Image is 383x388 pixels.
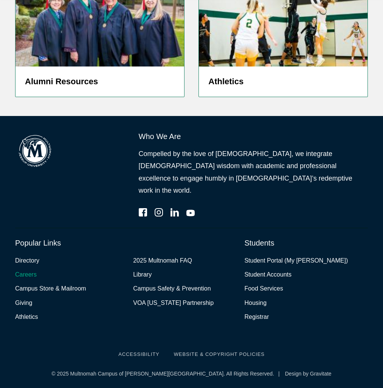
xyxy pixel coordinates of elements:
a: Directory [15,255,39,266]
span: © 2025 Multnomah Campus of [PERSON_NAME][GEOGRAPHIC_DATA]. All Rights Reserved. [51,369,331,379]
a: Athletics [15,312,38,323]
a: Food Services [244,283,283,294]
h6: Who We Are [139,131,368,142]
a: Giving [15,298,32,309]
h6: Students [244,238,368,248]
a: Campus Store & Mailroom [15,283,86,294]
a: LinkedIn [171,208,179,216]
a: VOA [US_STATE] Partnership [133,298,214,309]
a: 2025 Multnomah FAQ [133,255,192,266]
a: Student Portal (My [PERSON_NAME]) [244,255,348,266]
a: Website & Copyright Policies [174,351,265,357]
a: Careers [15,269,37,280]
h6: Popular Links [15,238,244,248]
img: Multnomah Campus of Jessup University logo [15,131,55,171]
a: Registrar [244,312,269,323]
a: Design by Gravitate [285,371,332,377]
h5: Athletics [208,76,358,87]
a: Library [133,269,152,280]
a: YouTube [186,208,195,216]
a: Facebook [139,208,147,216]
a: Housing [244,298,267,309]
a: Instagram [155,208,163,216]
a: Campus Safety & Prevention [133,283,211,294]
a: Accessibility [118,351,160,357]
a: Student Accounts [244,269,292,280]
h5: Alumni Resources [25,76,175,87]
p: Compelled by the love of [DEMOGRAPHIC_DATA], we integrate [DEMOGRAPHIC_DATA] wisdom with academic... [139,148,368,197]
